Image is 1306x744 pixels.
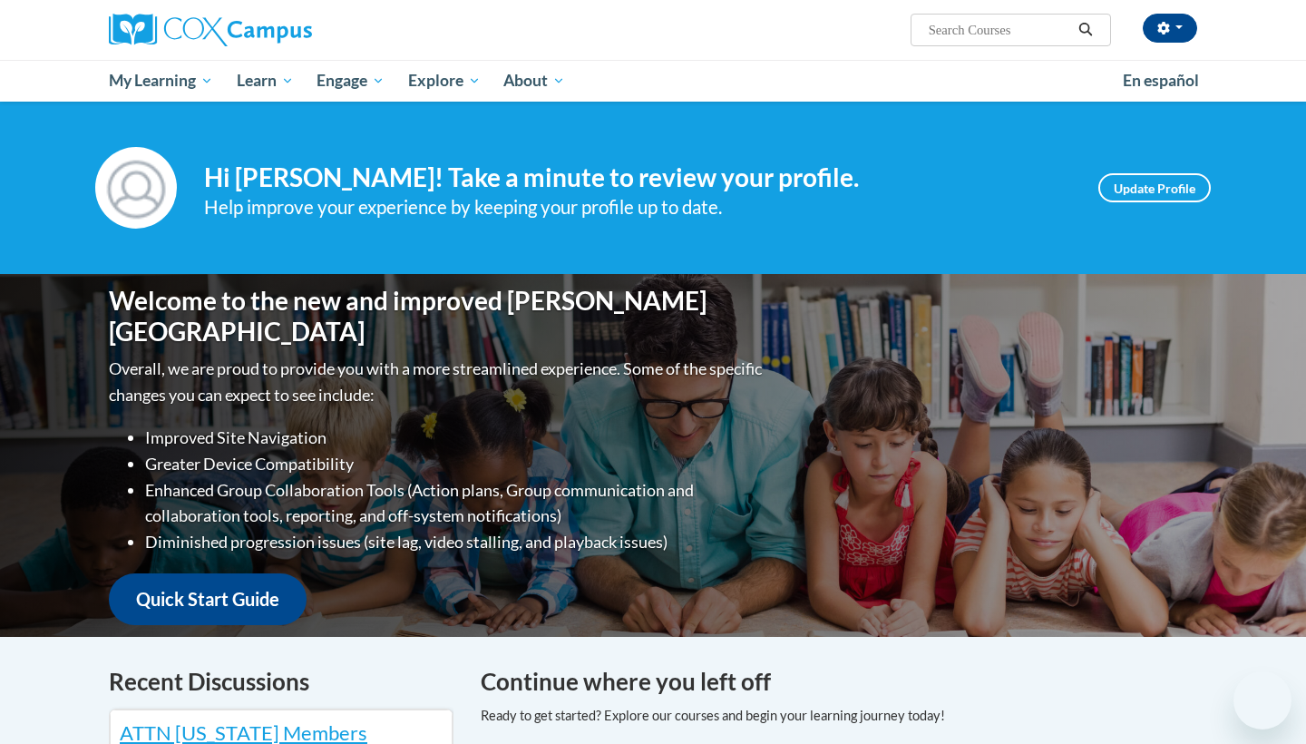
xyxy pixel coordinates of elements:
a: Explore [396,60,492,102]
li: Enhanced Group Collaboration Tools (Action plans, Group communication and collaboration tools, re... [145,477,766,530]
h1: Welcome to the new and improved [PERSON_NAME][GEOGRAPHIC_DATA] [109,286,766,347]
input: Search Courses [927,19,1072,41]
button: Search [1072,19,1099,41]
div: Help improve your experience by keeping your profile up to date. [204,192,1071,222]
span: Learn [237,70,294,92]
span: About [503,70,565,92]
button: Account Settings [1143,14,1197,43]
a: Learn [225,60,306,102]
div: Main menu [82,60,1224,102]
img: Cox Campus [109,14,312,46]
li: Diminished progression issues (site lag, video stalling, and playback issues) [145,529,766,555]
li: Improved Site Navigation [145,425,766,451]
h4: Recent Discussions [109,664,453,700]
h4: Hi [PERSON_NAME]! Take a minute to review your profile. [204,162,1071,193]
a: En español [1111,62,1211,100]
a: Update Profile [1098,173,1211,202]
p: Overall, we are proud to provide you with a more streamlined experience. Some of the specific cha... [109,356,766,408]
iframe: Button to launch messaging window [1233,671,1291,729]
span: Engage [317,70,385,92]
a: My Learning [97,60,225,102]
span: En español [1123,71,1199,90]
li: Greater Device Compatibility [145,451,766,477]
a: Cox Campus [109,14,453,46]
span: My Learning [109,70,213,92]
span: Explore [408,70,481,92]
a: Quick Start Guide [109,573,307,625]
img: Profile Image [95,147,177,229]
a: Engage [305,60,396,102]
a: About [492,60,578,102]
h4: Continue where you left off [481,664,1197,700]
